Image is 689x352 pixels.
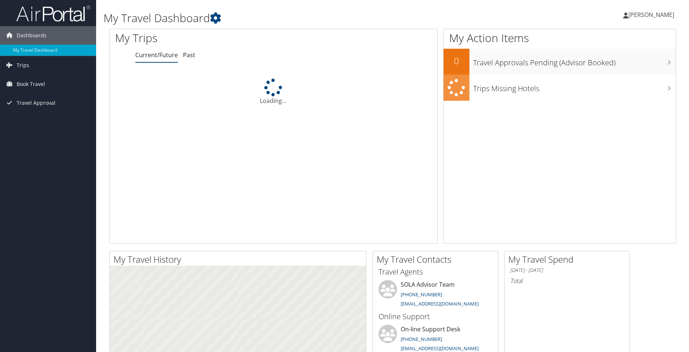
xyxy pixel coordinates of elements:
a: 0Travel Approvals Pending (Advisor Booked) [444,49,676,75]
a: [EMAIL_ADDRESS][DOMAIN_NAME] [401,345,479,352]
h6: Total [510,277,624,285]
h2: My Travel Spend [508,253,629,266]
h2: My Travel History [113,253,366,266]
img: airportal-logo.png [16,5,90,22]
span: [PERSON_NAME] [628,11,674,19]
span: Dashboards [17,26,47,45]
h1: My Action Items [444,30,676,46]
a: Past [183,51,195,59]
span: Trips [17,56,29,75]
h1: My Travel Dashboard [103,10,489,26]
h6: [DATE] - [DATE] [510,267,624,274]
a: Trips Missing Hotels [444,75,676,101]
a: [PERSON_NAME] [623,4,682,26]
div: Loading... [109,79,437,105]
span: Book Travel [17,75,45,93]
h3: Trips Missing Hotels [473,80,676,94]
h3: Travel Approvals Pending (Advisor Booked) [473,54,676,68]
span: Travel Approval [17,94,55,112]
a: [PHONE_NUMBER] [401,336,442,342]
h1: My Trips [115,30,295,46]
h3: Travel Agents [379,267,492,277]
h3: Online Support [379,311,492,322]
h2: My Travel Contacts [377,253,498,266]
a: Current/Future [135,51,178,59]
li: SOLA Advisor Team [375,280,496,310]
a: [EMAIL_ADDRESS][DOMAIN_NAME] [401,300,479,307]
a: [PHONE_NUMBER] [401,291,442,298]
h2: 0 [444,55,469,67]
